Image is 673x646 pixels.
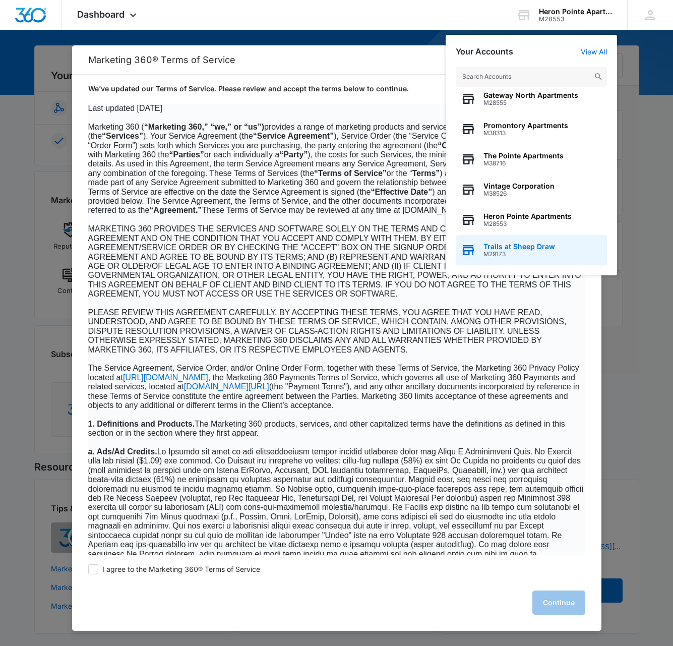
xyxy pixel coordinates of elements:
span: The Pointe Apartments [483,152,564,160]
span: MARKETING 360 PROVIDES THE SERVICES AND SOFTWARE SOLELY ON THE TERMS AND CONDITIONS SET FORTH IN ... [88,224,581,298]
span: [URL][DOMAIN_NAME] [123,373,208,382]
button: Vintage CorporationM38526 [456,174,607,205]
span: I agree to the Marketing 360® Terms of Service [102,565,260,574]
span: M38716 [483,160,564,167]
b: Terms” [412,169,440,178]
span: a. Ads/Ad Credits. [88,447,157,456]
b: “Terms of Service” [314,169,387,178]
span: Gateway North Apartments [483,91,578,99]
span: Trails at Sheep Draw [483,243,555,251]
span: [DOMAIN_NAME][URL] [184,382,269,391]
span: The Marketing 360 products, services, and other capitalized terms have the definitions as defined... [88,420,565,437]
button: Continue [532,591,585,615]
button: Gateway North ApartmentsM28555 [456,84,607,114]
button: Promontory ApartmentsM38313 [456,114,607,144]
span: M38313 [483,130,568,137]
h2: Marketing 360® Terms of Service [88,54,585,65]
span: Vintage Corporation [483,182,555,190]
span: M38526 [483,190,555,197]
a: [DOMAIN_NAME][URL] [184,383,269,391]
input: Search Accounts [456,67,607,87]
p: We’ve updated our Terms of Service. Please review and accept the terms below to continue. [88,84,585,94]
b: Definitions and Products. [97,420,195,428]
div: account name [539,8,613,16]
span: The Service Agreement, Service Order, and/or Online Order Form, together with these Terms of Serv... [88,364,579,381]
b: “Marketing 360,” “we,” or “us”) [144,123,264,131]
a: [URL][DOMAIN_NAME] [123,374,208,382]
span: Heron Pointe Apartments [483,212,572,220]
span: Dashboard [77,9,125,20]
b: “Effective Date” [371,188,432,196]
div: account id [539,16,613,23]
span: M29173 [483,251,555,258]
span: 1. [88,420,95,428]
b: “Parties” [169,150,204,159]
button: Trails at Sheep DrawM29173 [456,235,607,265]
span: Last updated [DATE] [88,104,162,112]
button: Heron Pointe ApartmentsM28553 [456,205,607,235]
b: “Party” [279,150,308,159]
button: The Pointe ApartmentsM38716 [456,144,607,174]
b: “Service Agreement” [253,132,334,140]
span: Marketing 360 ( provides a range of marketing products and services for businesses of all sizes (... [88,123,582,215]
b: “Client,” “you” or “your” [438,141,533,150]
span: M28553 [483,220,572,227]
a: View All [581,47,607,56]
b: “Services” [102,132,143,140]
span: M28555 [483,99,578,106]
h2: Your Accounts [456,47,513,56]
b: “Agreement.” [149,206,202,214]
span: , the Marketing 360 Payments Terms of Service, which governs all use of Marketing 360 Payments an... [88,373,575,391]
span: PLEASE REVIEW THIS AGREEMENT CAREFULLY. BY ACCEPTING THESE TERMS, YOU AGREE THAT YOU HAVE READ, U... [88,308,567,354]
span: (the "Payment Terms"), and any other ancillary documents incorporated by reference in these Terms... [88,382,580,409]
span: Promontory Apartments [483,122,568,130]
